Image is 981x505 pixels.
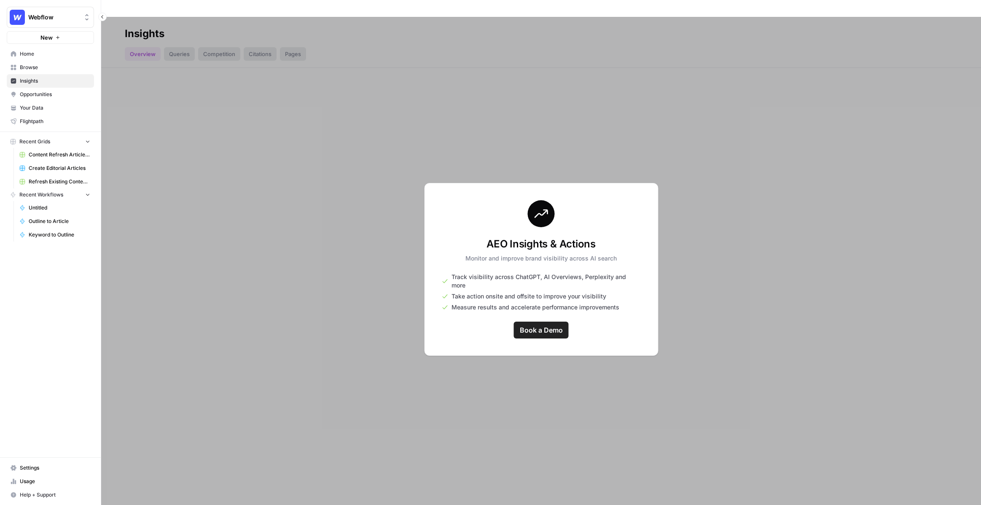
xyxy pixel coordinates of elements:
[29,164,90,172] span: Create Editorial Articles
[20,491,90,499] span: Help + Support
[7,74,94,88] a: Insights
[29,218,90,225] span: Outline to Article
[452,292,606,301] span: Take action onsite and offsite to improve your visibility
[465,237,617,251] h3: AEO Insights & Actions
[20,478,90,485] span: Usage
[452,303,619,312] span: Measure results and accelerate performance improvements
[20,118,90,125] span: Flightpath
[16,175,94,188] a: Refresh Existing Content (6)
[16,215,94,228] a: Outline to Article
[10,10,25,25] img: Webflow Logo
[7,115,94,128] a: Flightpath
[7,101,94,115] a: Your Data
[16,161,94,175] a: Create Editorial Articles
[7,7,94,28] button: Workspace: Webflow
[40,33,53,42] span: New
[7,88,94,101] a: Opportunities
[16,148,94,161] a: Content Refresh Article (Demo Grid)
[19,191,63,199] span: Recent Workflows
[20,104,90,112] span: Your Data
[7,188,94,201] button: Recent Workflows
[28,13,79,21] span: Webflow
[16,228,94,242] a: Keyword to Outline
[19,138,50,145] span: Recent Grids
[20,64,90,71] span: Browse
[520,325,563,335] span: Book a Demo
[7,488,94,502] button: Help + Support
[29,204,90,212] span: Untitled
[20,91,90,98] span: Opportunities
[514,322,569,338] a: Book a Demo
[7,135,94,148] button: Recent Grids
[452,273,641,290] span: Track visibility across ChatGPT, AI Overviews, Perplexity and more
[7,461,94,475] a: Settings
[465,254,617,263] p: Monitor and improve brand visibility across AI search
[20,50,90,58] span: Home
[29,231,90,239] span: Keyword to Outline
[20,77,90,85] span: Insights
[7,61,94,74] a: Browse
[7,31,94,44] button: New
[29,178,90,185] span: Refresh Existing Content (6)
[16,201,94,215] a: Untitled
[7,47,94,61] a: Home
[29,151,90,158] span: Content Refresh Article (Demo Grid)
[20,464,90,472] span: Settings
[7,475,94,488] a: Usage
